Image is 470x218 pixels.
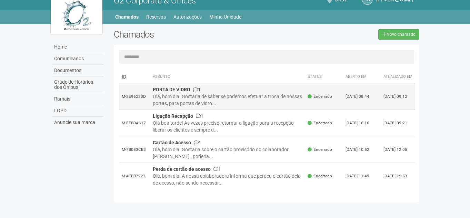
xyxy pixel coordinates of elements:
td: M-2E96223D [119,83,150,110]
a: Grade de Horários dos Ônibus [52,76,103,93]
a: Autorizações [173,12,202,22]
td: M-4FBB7223 [119,163,150,189]
span: 1 [196,113,203,119]
td: [DATE] 08:44 [343,83,381,110]
td: [DATE] 11:49 [343,163,381,189]
span: 1 [194,140,201,145]
td: [DATE] 09:12 [381,83,415,110]
a: Documentos [52,65,103,76]
a: Home [52,41,103,53]
span: Encerrado [308,94,332,100]
td: [DATE] 09:21 [381,110,415,136]
div: Olá boa tarde! As vezes preciso retornar a ligação para a recepção liberar os clientes e sempre d... [153,120,302,133]
td: [DATE] 12:53 [381,163,415,189]
span: Encerrado [308,147,332,153]
a: Ramais [52,93,103,105]
a: Anuncie sua marca [52,117,103,128]
a: Novo chamado [378,29,419,40]
span: Encerrado [308,173,332,179]
th: Status [305,71,343,83]
span: Encerrado [308,120,332,126]
a: Chamados [115,12,139,22]
a: LGPD [52,105,103,117]
span: 1 [213,166,221,172]
td: [DATE] 16:16 [343,110,381,136]
td: [DATE] 10:52 [343,136,381,163]
div: Olá, bom dia! Gostaria de saber se podemos efetuar a troca de nossas portas, para portas de vidro... [153,93,302,107]
h2: Chamados [114,29,235,40]
th: Atualizado em [381,71,415,83]
strong: Ligação Recepção [153,113,193,119]
strong: PORTA DE VIDRO [153,87,190,92]
span: 1 [193,87,201,92]
strong: Perda de cartão de acesso [153,166,211,172]
th: Aberto em [343,71,381,83]
a: Comunicados [52,53,103,65]
div: Olá, bom dia! A nossa colaboradora informa que perdeu o cartão dela de acesso, não sendo necessár... [153,173,302,186]
td: ID [119,71,150,83]
a: Minha Unidade [209,12,241,22]
strong: Cartão de Acesso [153,140,191,145]
td: M-FFB0A617 [119,110,150,136]
th: Assunto [150,71,305,83]
a: Reservas [146,12,166,22]
td: M-7B083CE3 [119,136,150,163]
div: Olá, bom dia! Gostaria sobre o cartão provisório do colaborador [PERSON_NAME] , poderia... [153,146,302,160]
td: [DATE] 12:05 [381,136,415,163]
